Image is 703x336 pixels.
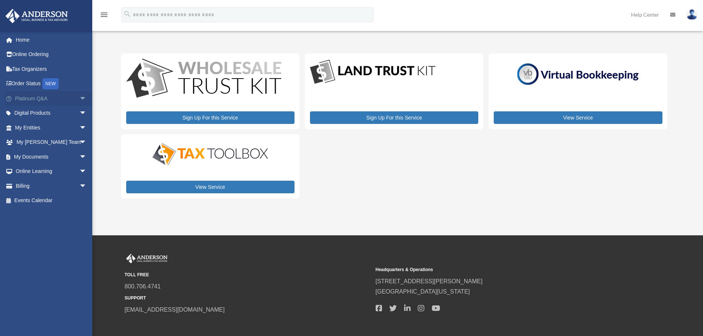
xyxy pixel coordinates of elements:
[5,120,98,135] a: My Entitiesarrow_drop_down
[376,288,470,295] a: [GEOGRAPHIC_DATA][US_STATE]
[79,135,94,150] span: arrow_drop_down
[79,149,94,164] span: arrow_drop_down
[79,91,94,106] span: arrow_drop_down
[5,62,98,76] a: Tax Organizers
[5,106,94,121] a: Digital Productsarrow_drop_down
[3,9,70,23] img: Anderson Advisors Platinum Portal
[126,111,294,124] a: Sign Up For this Service
[5,193,98,208] a: Events Calendar
[125,283,161,290] a: 800.706.4741
[5,47,98,62] a: Online Ordering
[125,294,371,302] small: SUPPORT
[79,106,94,121] span: arrow_drop_down
[79,120,94,135] span: arrow_drop_down
[310,111,478,124] a: Sign Up For this Service
[5,76,98,91] a: Order StatusNEW
[126,181,294,193] a: View Service
[5,91,98,106] a: Platinum Q&Aarrow_drop_down
[126,59,281,100] img: WS-Trust-Kit-lgo-1.jpg
[494,111,662,124] a: View Service
[100,13,108,19] a: menu
[310,59,435,86] img: LandTrust_lgo-1.jpg
[376,266,621,274] small: Headquarters & Operations
[42,78,59,89] div: NEW
[376,278,483,284] a: [STREET_ADDRESS][PERSON_NAME]
[125,306,225,313] a: [EMAIL_ADDRESS][DOMAIN_NAME]
[5,149,98,164] a: My Documentsarrow_drop_down
[5,179,98,193] a: Billingarrow_drop_down
[79,164,94,179] span: arrow_drop_down
[123,10,131,18] i: search
[79,179,94,194] span: arrow_drop_down
[125,254,169,263] img: Anderson Advisors Platinum Portal
[5,135,98,150] a: My [PERSON_NAME] Teamarrow_drop_down
[686,9,697,20] img: User Pic
[100,10,108,19] i: menu
[125,271,371,279] small: TOLL FREE
[5,164,98,179] a: Online Learningarrow_drop_down
[5,32,98,47] a: Home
